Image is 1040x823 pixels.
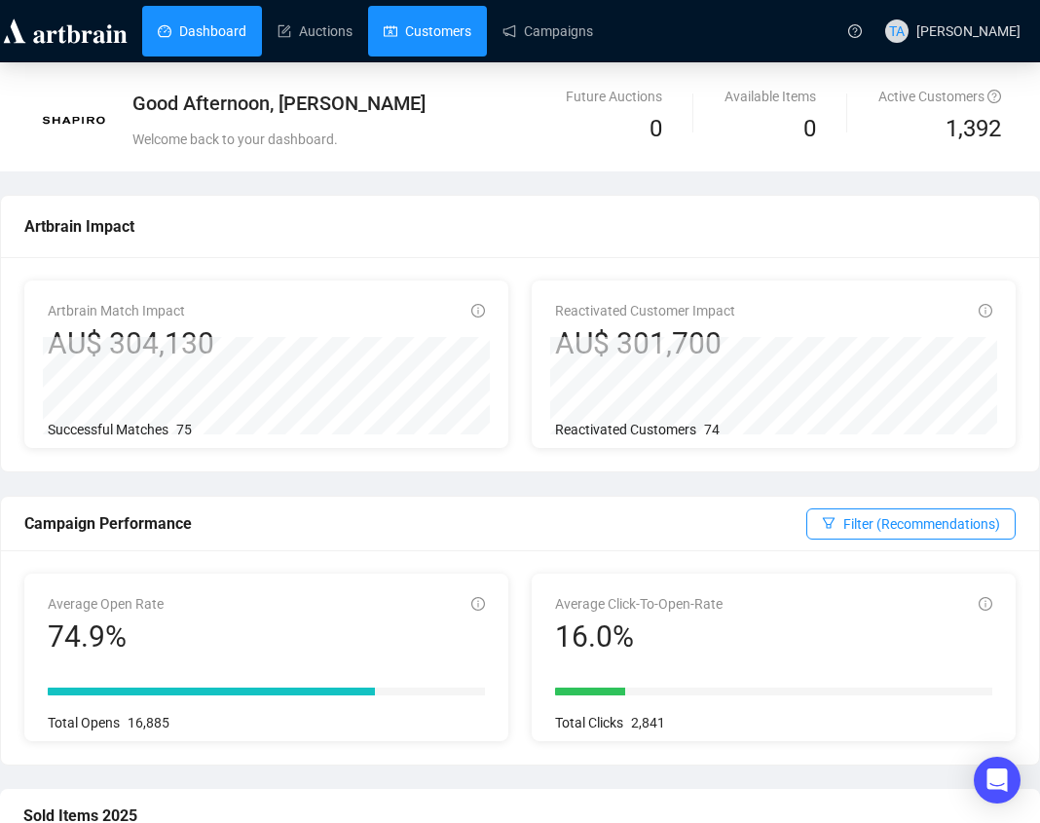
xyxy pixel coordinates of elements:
[502,6,593,56] a: Campaigns
[806,508,1016,540] button: Filter (Recommendations)
[916,23,1021,39] span: [PERSON_NAME]
[48,596,164,612] span: Average Open Rate
[987,90,1001,103] span: question-circle
[48,325,214,362] div: AU$ 304,130
[843,513,1000,535] span: Filter (Recommendations)
[631,715,665,730] span: 2,841
[48,618,164,655] div: 74.9%
[40,87,108,155] img: 1743690364768-453484.png
[704,422,720,437] span: 74
[132,90,658,117] div: Good Afternoon, [PERSON_NAME]
[555,325,735,362] div: AU$ 301,700
[471,304,485,318] span: info-circle
[974,757,1021,804] div: Open Intercom Messenger
[555,596,723,612] span: Average Click-To-Open-Rate
[979,304,992,318] span: info-circle
[889,20,905,42] span: TA
[724,86,816,107] div: Available Items
[555,303,735,318] span: Reactivated Customer Impact
[48,422,168,437] span: Successful Matches
[48,715,120,730] span: Total Opens
[555,715,623,730] span: Total Clicks
[176,422,192,437] span: 75
[946,111,1001,148] span: 1,392
[24,511,806,536] div: Campaign Performance
[979,597,992,611] span: info-circle
[24,214,1016,239] div: Artbrain Impact
[384,6,471,56] a: Customers
[555,618,723,655] div: 16.0%
[132,129,658,150] div: Welcome back to your dashboard.
[555,422,696,437] span: Reactivated Customers
[566,86,662,107] div: Future Auctions
[48,303,185,318] span: Artbrain Match Impact
[471,597,485,611] span: info-circle
[278,6,353,56] a: Auctions
[848,24,862,38] span: question-circle
[822,516,836,530] span: filter
[878,89,1001,104] span: Active Customers
[128,715,169,730] span: 16,885
[650,115,662,142] span: 0
[803,115,816,142] span: 0
[158,6,246,56] a: Dashboard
